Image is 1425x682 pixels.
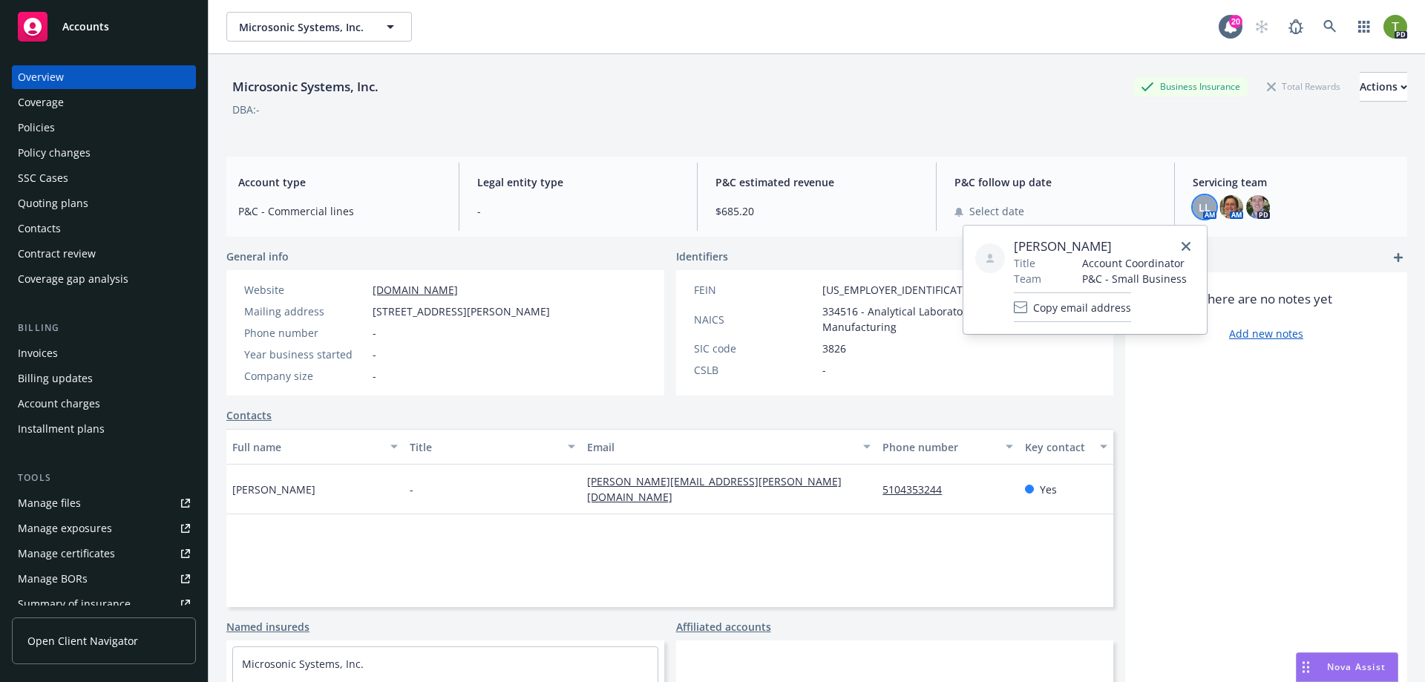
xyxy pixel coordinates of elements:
[404,429,581,465] button: Title
[18,191,88,215] div: Quoting plans
[1297,653,1315,681] div: Drag to move
[242,657,364,671] a: Microsonic Systems, Inc.
[1229,15,1242,28] div: 20
[18,592,131,616] div: Summary of insurance
[1246,195,1270,219] img: photo
[1229,326,1303,341] a: Add new notes
[1360,73,1407,101] div: Actions
[12,6,196,47] a: Accounts
[12,116,196,140] a: Policies
[1315,12,1345,42] a: Search
[18,217,61,240] div: Contacts
[226,249,289,264] span: General info
[822,362,826,378] span: -
[12,242,196,266] a: Contract review
[232,482,315,497] span: [PERSON_NAME]
[1281,12,1311,42] a: Report a Bug
[12,267,196,291] a: Coverage gap analysis
[226,429,404,465] button: Full name
[12,470,196,485] div: Tools
[1014,237,1187,255] span: [PERSON_NAME]
[18,267,128,291] div: Coverage gap analysis
[239,19,367,35] span: Microsonic Systems, Inc.
[954,174,1157,190] span: P&C follow up date
[226,12,412,42] button: Microsonic Systems, Inc.
[694,312,816,327] div: NAICS
[18,491,81,515] div: Manage files
[822,304,1096,335] span: 334516 - Analytical Laboratory Instrument Manufacturing
[1014,292,1131,322] button: Copy email address
[27,633,138,649] span: Open Client Navigator
[373,368,376,384] span: -
[373,304,550,319] span: [STREET_ADDRESS][PERSON_NAME]
[12,217,196,240] a: Contacts
[244,304,367,319] div: Mailing address
[969,203,1024,219] span: Select date
[12,542,196,565] a: Manage certificates
[12,517,196,540] a: Manage exposures
[12,191,196,215] a: Quoting plans
[244,347,367,362] div: Year business started
[882,439,996,455] div: Phone number
[12,141,196,165] a: Policy changes
[18,166,68,190] div: SSC Cases
[244,368,367,384] div: Company size
[232,439,381,455] div: Full name
[822,341,846,356] span: 3826
[373,347,376,362] span: -
[581,429,877,465] button: Email
[12,321,196,335] div: Billing
[18,517,112,540] div: Manage exposures
[694,362,816,378] div: CSLB
[1247,12,1277,42] a: Start snowing
[244,282,367,298] div: Website
[1133,77,1248,96] div: Business Insurance
[715,174,918,190] span: P&C estimated revenue
[18,367,93,390] div: Billing updates
[226,619,309,635] a: Named insureds
[1033,300,1131,315] span: Copy email address
[1193,174,1395,190] span: Servicing team
[1327,660,1386,673] span: Nova Assist
[1082,271,1187,286] span: P&C - Small Business
[12,341,196,365] a: Invoices
[1383,15,1407,39] img: photo
[715,203,918,219] span: $685.20
[18,417,105,441] div: Installment plans
[238,174,441,190] span: Account type
[12,166,196,190] a: SSC Cases
[18,116,55,140] div: Policies
[1360,72,1407,102] button: Actions
[373,283,458,297] a: [DOMAIN_NAME]
[238,203,441,219] span: P&C - Commercial lines
[477,203,680,219] span: -
[1389,249,1407,266] a: add
[18,567,88,591] div: Manage BORs
[12,417,196,441] a: Installment plans
[1040,482,1057,497] span: Yes
[694,282,816,298] div: FEIN
[1219,195,1243,219] img: photo
[244,325,367,341] div: Phone number
[18,91,64,114] div: Coverage
[1349,12,1379,42] a: Switch app
[1014,255,1035,271] span: Title
[18,65,64,89] div: Overview
[12,367,196,390] a: Billing updates
[410,482,413,497] span: -
[1014,271,1041,286] span: Team
[676,249,728,264] span: Identifiers
[12,65,196,89] a: Overview
[12,567,196,591] a: Manage BORs
[232,102,260,117] div: DBA: -
[1259,77,1348,96] div: Total Rewards
[12,392,196,416] a: Account charges
[18,242,96,266] div: Contract review
[676,619,771,635] a: Affiliated accounts
[226,407,272,423] a: Contacts
[226,77,384,96] div: Microsonic Systems, Inc.
[12,491,196,515] a: Manage files
[373,325,376,341] span: -
[18,141,91,165] div: Policy changes
[1199,200,1211,215] span: LL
